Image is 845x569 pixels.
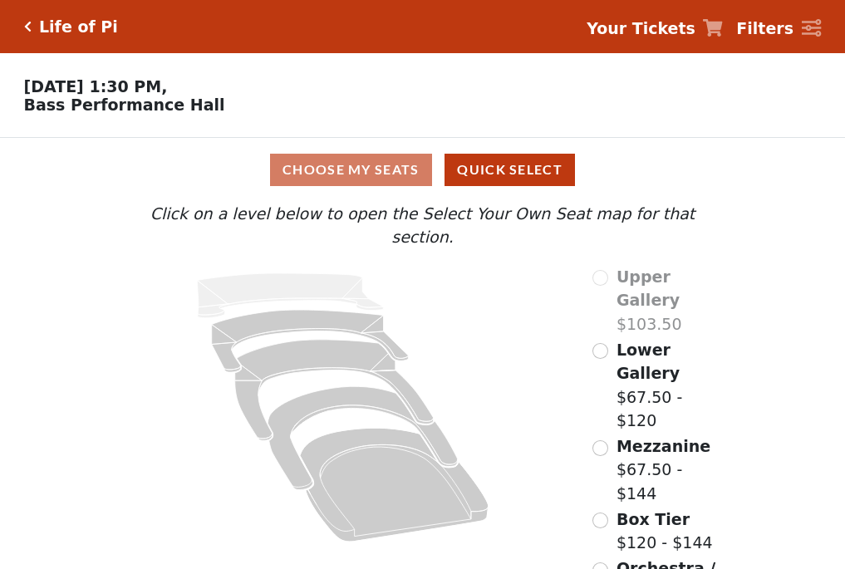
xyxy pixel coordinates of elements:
path: Orchestra / Parterre Circle - Seats Available: 13 [301,428,489,542]
path: Lower Gallery - Seats Available: 95 [212,310,409,372]
label: $103.50 [617,265,728,336]
a: Your Tickets [587,17,723,41]
path: Upper Gallery - Seats Available: 0 [198,273,384,318]
p: Click on a level below to open the Select Your Own Seat map for that section. [117,202,727,249]
label: $67.50 - $144 [617,434,728,506]
span: Mezzanine [617,437,710,455]
a: Click here to go back to filters [24,21,32,32]
label: $120 - $144 [617,508,713,555]
a: Filters [736,17,821,41]
strong: Your Tickets [587,19,695,37]
button: Quick Select [445,154,575,186]
label: $67.50 - $120 [617,338,728,433]
h5: Life of Pi [39,17,118,37]
span: Lower Gallery [617,341,680,383]
strong: Filters [736,19,793,37]
span: Upper Gallery [617,267,680,310]
span: Box Tier [617,510,690,528]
